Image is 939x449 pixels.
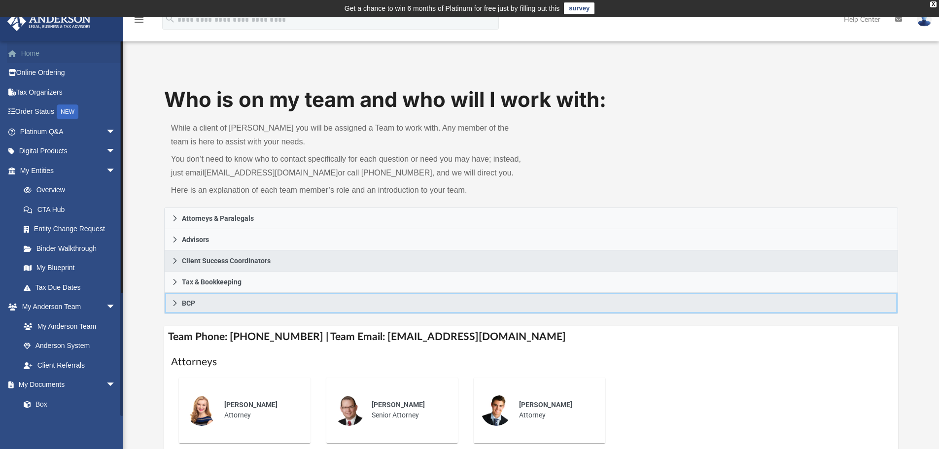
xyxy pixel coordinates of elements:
[14,180,131,200] a: Overview
[164,207,899,229] a: Attorneys & Paralegals
[930,1,937,7] div: close
[164,85,899,114] h1: Who is on my team and who will I work with:
[106,141,126,162] span: arrow_drop_down
[512,393,598,427] div: Attorney
[57,104,78,119] div: NEW
[14,316,121,336] a: My Anderson Team
[14,394,121,414] a: Box
[106,161,126,181] span: arrow_drop_down
[164,326,899,348] h4: Team Phone: [PHONE_NUMBER] | Team Email: [EMAIL_ADDRESS][DOMAIN_NAME]
[106,297,126,317] span: arrow_drop_down
[7,161,131,180] a: My Entitiesarrow_drop_down
[165,13,175,24] i: search
[7,375,126,395] a: My Documentsarrow_drop_down
[7,43,131,63] a: Home
[564,2,594,14] a: survey
[171,183,524,197] p: Here is an explanation of each team member’s role and an introduction to your team.
[14,355,126,375] a: Client Referrals
[14,219,131,239] a: Entity Change Request
[171,152,524,180] p: You don’t need to know who to contact specifically for each question or need you may have; instea...
[917,12,932,27] img: User Pic
[217,393,304,427] div: Attorney
[345,2,560,14] div: Get a chance to win 6 months of Platinum for free just by filling out this
[4,12,94,31] img: Anderson Advisors Platinum Portal
[204,169,338,177] a: [EMAIL_ADDRESS][DOMAIN_NAME]
[133,14,145,26] i: menu
[14,200,131,219] a: CTA Hub
[365,393,451,427] div: Senior Attorney
[224,401,278,409] span: [PERSON_NAME]
[171,355,892,369] h1: Attorneys
[182,236,209,243] span: Advisors
[14,239,131,258] a: Binder Walkthrough
[519,401,572,409] span: [PERSON_NAME]
[14,277,131,297] a: Tax Due Dates
[171,121,524,149] p: While a client of [PERSON_NAME] you will be assigned a Team to work with. Any member of the team ...
[372,401,425,409] span: [PERSON_NAME]
[182,257,271,264] span: Client Success Coordinators
[7,141,131,161] a: Digital Productsarrow_drop_down
[106,375,126,395] span: arrow_drop_down
[164,272,899,293] a: Tax & Bookkeeping
[7,297,126,317] a: My Anderson Teamarrow_drop_down
[164,229,899,250] a: Advisors
[164,293,899,314] a: BCP
[333,394,365,426] img: thumbnail
[182,300,195,307] span: BCP
[14,258,126,278] a: My Blueprint
[164,250,899,272] a: Client Success Coordinators
[7,122,131,141] a: Platinum Q&Aarrow_drop_down
[14,414,126,434] a: Meeting Minutes
[133,19,145,26] a: menu
[7,82,131,102] a: Tax Organizers
[7,102,131,122] a: Order StatusNEW
[106,122,126,142] span: arrow_drop_down
[186,394,217,426] img: thumbnail
[14,336,126,356] a: Anderson System
[481,394,512,426] img: thumbnail
[7,63,131,83] a: Online Ordering
[182,215,254,222] span: Attorneys & Paralegals
[182,278,242,285] span: Tax & Bookkeeping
